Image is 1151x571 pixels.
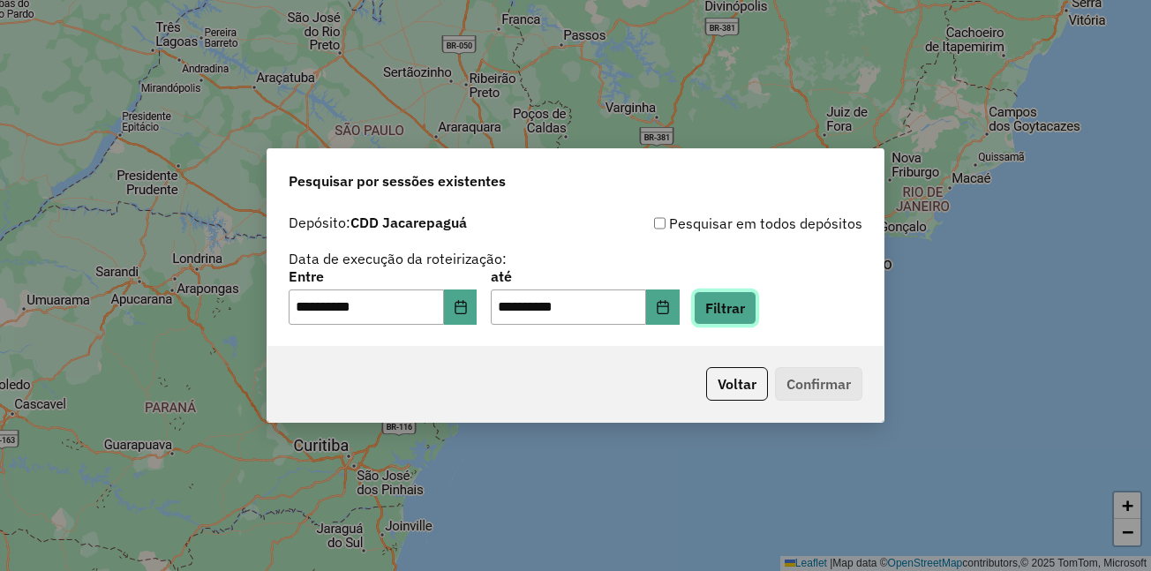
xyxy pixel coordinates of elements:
[646,289,680,325] button: Choose Date
[289,248,507,269] label: Data de execução da roteirização:
[350,214,467,231] strong: CDD Jacarepaguá
[289,170,506,192] span: Pesquisar por sessões existentes
[706,367,768,401] button: Voltar
[694,291,756,325] button: Filtrar
[289,266,477,287] label: Entre
[491,266,679,287] label: até
[444,289,478,325] button: Choose Date
[575,213,862,234] div: Pesquisar em todos depósitos
[289,212,467,233] label: Depósito:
